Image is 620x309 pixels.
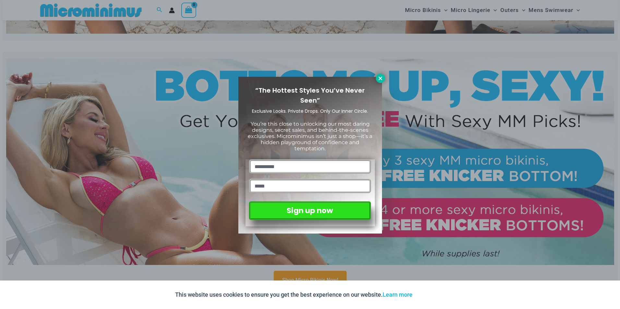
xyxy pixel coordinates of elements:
button: Accept [417,287,445,303]
p: This website uses cookies to ensure you get the best experience on our website. [175,290,412,300]
span: You’re this close to unlocking our most daring designs, secret sales, and behind-the-scenes exclu... [248,121,372,152]
span: “The Hottest Styles You’ve Never Seen” [255,86,365,105]
a: Learn more [383,291,412,298]
button: Close [376,74,385,83]
span: Exclusive Looks. Private Drops. Only Our Inner Circle. [252,108,368,114]
button: Sign up now [249,201,371,220]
